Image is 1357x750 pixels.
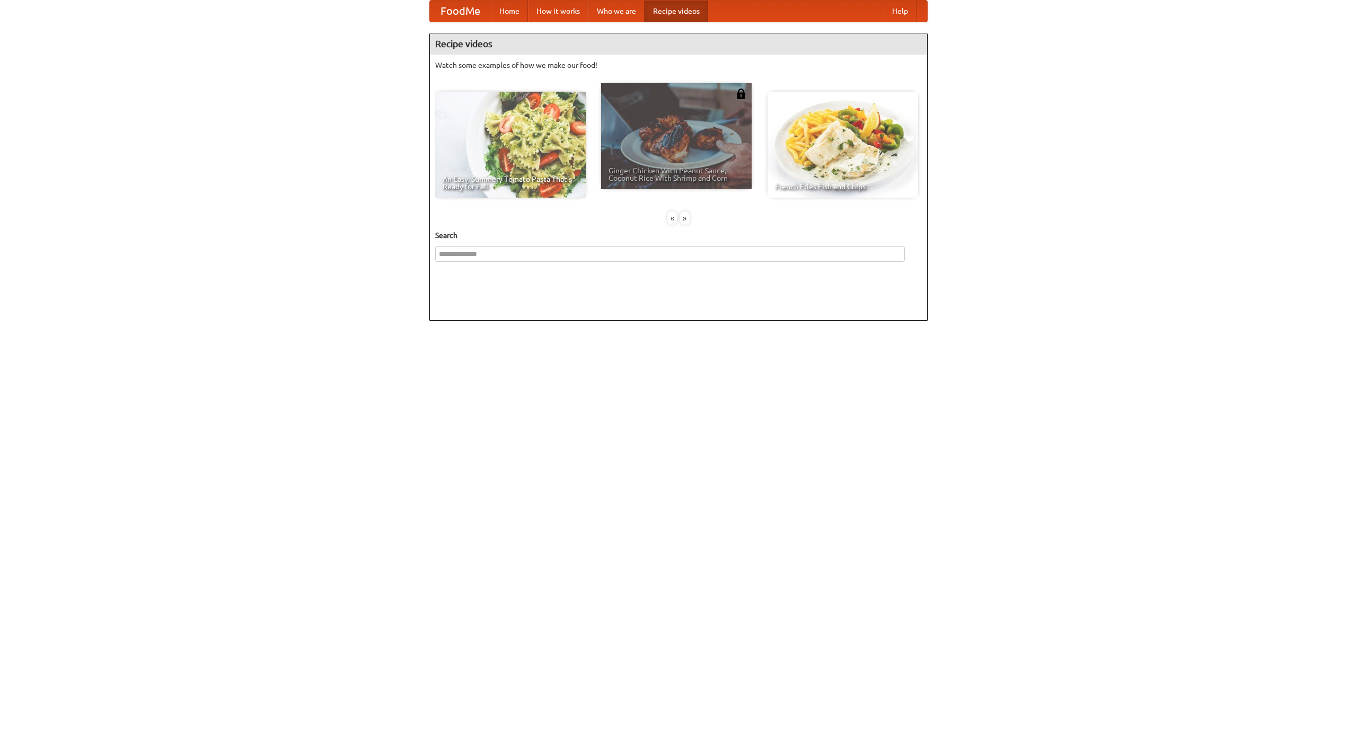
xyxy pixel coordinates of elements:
[430,1,491,22] a: FoodMe
[667,211,677,225] div: «
[435,92,586,198] a: An Easy, Summery Tomato Pasta That's Ready for Fall
[435,60,922,70] p: Watch some examples of how we make our food!
[736,89,746,99] img: 483408.png
[430,33,927,55] h4: Recipe videos
[680,211,690,225] div: »
[768,92,918,198] a: French Fries Fish and Chips
[435,230,922,241] h5: Search
[645,1,708,22] a: Recipe videos
[443,175,578,190] span: An Easy, Summery Tomato Pasta That's Ready for Fall
[528,1,588,22] a: How it works
[884,1,917,22] a: Help
[775,183,911,190] span: French Fries Fish and Chips
[588,1,645,22] a: Who we are
[491,1,528,22] a: Home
